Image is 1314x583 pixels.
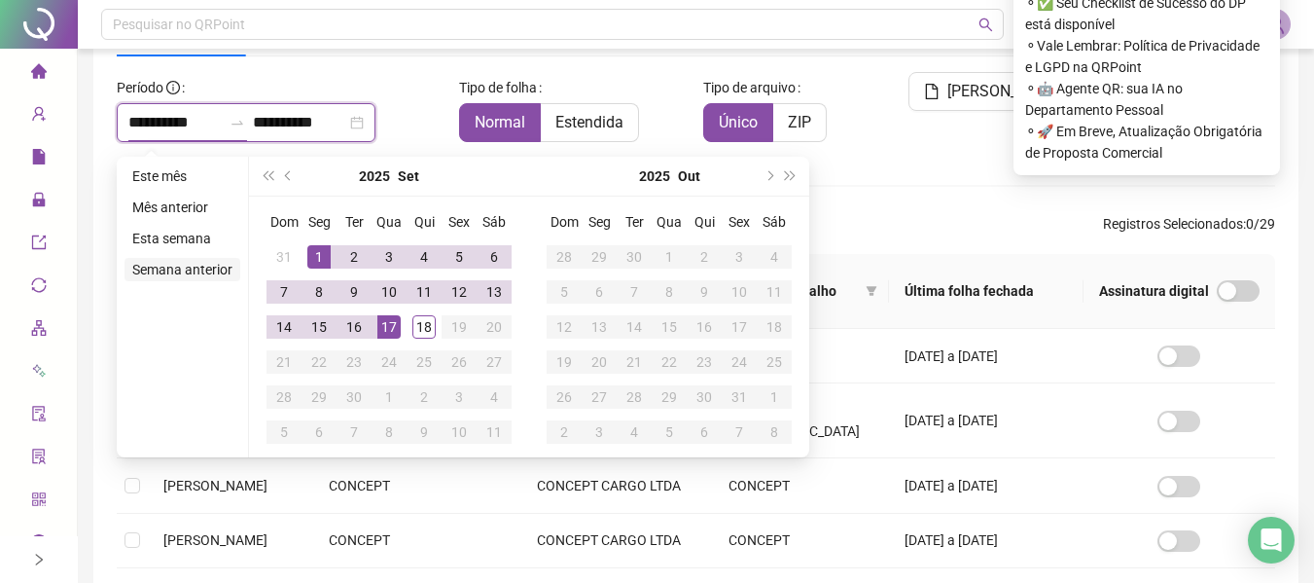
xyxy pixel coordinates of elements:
[1103,213,1275,244] span: : 0 / 29
[407,310,442,345] td: 2025-09-18
[757,310,792,345] td: 2025-10-18
[587,245,611,269] div: 29
[377,385,401,409] div: 1
[757,345,792,380] td: 2025-10-25
[722,204,757,239] th: Sex
[302,345,337,380] td: 2025-09-22
[728,385,751,409] div: 31
[31,226,47,265] span: export
[477,310,512,345] td: 2025-09-20
[307,315,331,339] div: 15
[622,280,646,304] div: 7
[622,420,646,444] div: 4
[924,84,940,99] span: file
[763,315,786,339] div: 18
[313,514,521,568] td: CONCEPT
[475,113,525,131] span: Normal
[377,315,401,339] div: 17
[447,245,471,269] div: 5
[547,345,582,380] td: 2025-10-19
[307,350,331,374] div: 22
[307,280,331,304] div: 8
[617,310,652,345] td: 2025-10-14
[124,227,240,250] li: Esta semana
[657,350,681,374] div: 22
[477,239,512,274] td: 2025-09-06
[552,420,576,444] div: 2
[652,274,687,310] td: 2025-10-08
[442,380,477,415] td: 2025-10-03
[763,280,786,304] div: 11
[31,183,47,222] span: lock
[582,239,617,274] td: 2025-09-29
[257,157,278,196] button: super-prev-year
[757,380,792,415] td: 2025-11-01
[477,204,512,239] th: Sáb
[758,157,779,196] button: next-year
[372,415,407,450] td: 2025-10-08
[722,380,757,415] td: 2025-10-31
[555,113,623,131] span: Estendida
[407,345,442,380] td: 2025-09-25
[693,385,716,409] div: 30
[307,385,331,409] div: 29
[622,385,646,409] div: 28
[447,280,471,304] div: 12
[547,380,582,415] td: 2025-10-26
[652,204,687,239] th: Qua
[342,350,366,374] div: 23
[862,276,881,306] span: filter
[693,280,716,304] div: 9
[657,315,681,339] div: 15
[547,239,582,274] td: 2025-09-28
[728,420,751,444] div: 7
[713,514,888,568] td: CONCEPT
[763,420,786,444] div: 8
[377,245,401,269] div: 3
[459,77,537,98] span: Tipo de folha
[337,204,372,239] th: Ter
[547,310,582,345] td: 2025-10-12
[447,385,471,409] div: 3
[302,204,337,239] th: Seg
[31,397,47,436] span: audit
[687,274,722,310] td: 2025-10-09
[342,245,366,269] div: 2
[1025,35,1268,78] span: ⚬ Vale Lembrar: Política de Privacidade e LGPD na QRPoint
[757,204,792,239] th: Sáb
[622,350,646,374] div: 21
[552,350,576,374] div: 19
[582,380,617,415] td: 2025-10-27
[722,415,757,450] td: 2025-11-07
[482,280,506,304] div: 13
[1248,517,1295,564] div: Open Intercom Messenger
[889,458,1083,513] td: [DATE] a [DATE]
[442,345,477,380] td: 2025-09-26
[652,239,687,274] td: 2025-10-01
[31,269,47,308] span: sync
[728,245,751,269] div: 3
[442,415,477,450] td: 2025-10-10
[398,157,419,196] button: month panel
[947,80,1064,103] span: [PERSON_NAME]
[412,245,436,269] div: 4
[547,274,582,310] td: 2025-10-05
[757,415,792,450] td: 2025-11-08
[302,274,337,310] td: 2025-09-08
[657,420,681,444] div: 5
[757,239,792,274] td: 2025-10-04
[31,55,47,93] span: home
[31,140,47,179] span: file
[447,315,471,339] div: 19
[372,310,407,345] td: 2025-09-17
[639,157,670,196] button: year panel
[788,113,811,131] span: ZIP
[757,274,792,310] td: 2025-10-11
[442,274,477,310] td: 2025-09-12
[678,157,700,196] button: month panel
[166,81,180,94] span: info-circle
[266,274,302,310] td: 2025-09-07
[587,280,611,304] div: 6
[412,420,436,444] div: 9
[307,245,331,269] div: 1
